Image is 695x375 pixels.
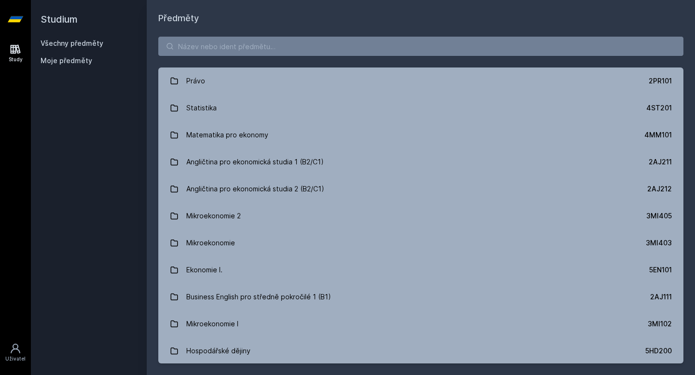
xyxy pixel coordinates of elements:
[646,238,672,248] div: 3MI403
[644,130,672,140] div: 4MM101
[158,148,683,175] a: Angličtina pro ekonomická studia 1 (B2/C1) 2AJ211
[186,206,241,226] div: Mikroekonomie 2
[158,12,683,25] h1: Předměty
[158,310,683,337] a: Mikroekonomie I 3MI102
[5,355,26,362] div: Uživatel
[158,229,683,256] a: Mikroekonomie 3MI403
[645,346,672,356] div: 5HD200
[186,125,268,145] div: Matematika pro ekonomy
[41,56,92,66] span: Moje předměty
[158,67,683,94] a: Právo 2PR101
[158,121,683,148] a: Matematika pro ekonomy 4MM101
[186,179,324,199] div: Angličtina pro ekonomická studia 2 (B2/C1)
[186,71,205,91] div: Právo
[2,39,29,68] a: Study
[186,314,238,334] div: Mikroekonomie I
[186,260,222,280] div: Ekonomie I.
[158,256,683,283] a: Ekonomie I. 5EN101
[158,175,683,202] a: Angličtina pro ekonomická studia 2 (B2/C1) 2AJ212
[158,37,683,56] input: Název nebo ident předmětu…
[186,341,250,361] div: Hospodářské dějiny
[649,157,672,167] div: 2AJ211
[650,292,672,302] div: 2AJ111
[646,211,672,221] div: 3MI405
[646,103,672,113] div: 4ST201
[649,265,672,275] div: 5EN101
[186,152,324,172] div: Angličtina pro ekonomická studia 1 (B2/C1)
[647,184,672,194] div: 2AJ212
[186,233,235,253] div: Mikroekonomie
[41,39,103,47] a: Všechny předměty
[9,56,23,63] div: Study
[648,319,672,329] div: 3MI102
[2,338,29,367] a: Uživatel
[649,76,672,86] div: 2PR101
[186,98,217,118] div: Statistika
[186,287,331,307] div: Business English pro středně pokročilé 1 (B1)
[158,202,683,229] a: Mikroekonomie 2 3MI405
[158,283,683,310] a: Business English pro středně pokročilé 1 (B1) 2AJ111
[158,94,683,121] a: Statistika 4ST201
[158,337,683,364] a: Hospodářské dějiny 5HD200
